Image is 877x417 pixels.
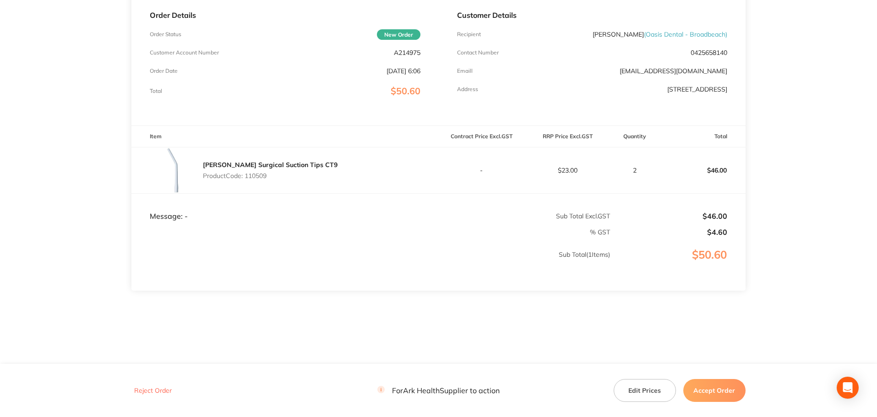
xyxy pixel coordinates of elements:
p: Customer Account Number [150,49,219,56]
p: 0425658140 [691,49,727,56]
button: Edit Prices [614,379,676,402]
p: Contact Number [457,49,499,56]
p: [STREET_ADDRESS] [667,86,727,93]
img: YXNqdjNwag [150,147,196,193]
p: Product Code: 110509 [203,172,338,179]
th: Total [659,126,746,147]
p: A214975 [394,49,420,56]
p: Order Status [150,31,181,38]
p: Sub Total Excl. GST [439,212,610,220]
button: Accept Order [683,379,746,402]
p: Emaill [457,68,473,74]
p: $46.00 [660,159,745,181]
td: Message: - [131,193,438,221]
p: [PERSON_NAME] [593,31,727,38]
p: 2 [611,167,659,174]
p: $23.00 [525,167,610,174]
p: Recipient [457,31,481,38]
a: [EMAIL_ADDRESS][DOMAIN_NAME] [620,67,727,75]
p: For Ark Health Supplier to action [377,386,500,395]
span: New Order [377,29,420,40]
p: Order Details [150,11,420,19]
p: Total [150,88,162,94]
p: Customer Details [457,11,727,19]
th: RRP Price Excl. GST [524,126,610,147]
span: ( Oasis Dental - Broadbeach ) [644,30,727,38]
p: $46.00 [611,212,727,220]
div: Open Intercom Messenger [837,377,859,399]
p: % GST [132,228,610,236]
p: Order Date [150,68,178,74]
span: $50.60 [391,85,420,97]
th: Contract Price Excl. GST [439,126,525,147]
p: Address [457,86,478,92]
th: Item [131,126,438,147]
p: [DATE] 6:06 [387,67,420,75]
p: $4.60 [611,228,727,236]
p: Sub Total ( 1 Items) [132,251,610,276]
th: Quantity [610,126,659,147]
button: Reject Order [131,386,174,395]
a: [PERSON_NAME] Surgical Suction Tips CT9 [203,161,338,169]
p: $50.60 [611,249,745,280]
p: - [439,167,524,174]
